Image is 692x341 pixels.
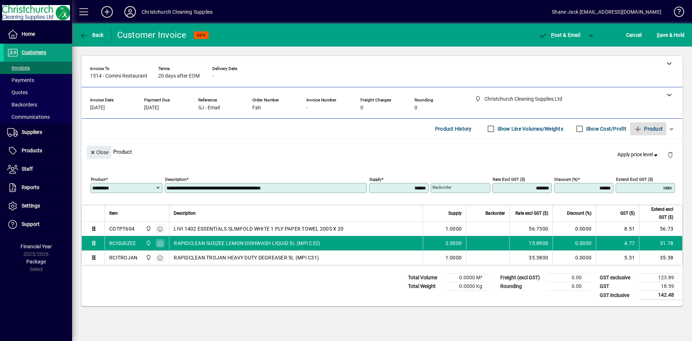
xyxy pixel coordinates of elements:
button: Product History [432,122,475,135]
a: Communications [4,111,72,123]
span: RAPIDCLEAN TROJAN HEAVY DUTY DEGREASER 5L (MPI C31) [174,254,319,261]
span: Support [22,221,40,227]
td: Freight (excl GST) [497,274,547,282]
td: 0.0000 [553,222,596,236]
td: 56.73 [639,222,682,236]
button: Product [630,122,666,135]
span: Product [634,123,663,135]
button: Apply price level [615,148,662,161]
td: 0.0000 M³ [448,274,491,282]
td: GST [596,282,639,291]
a: Support [4,215,72,233]
span: 2.0000 [445,240,462,247]
button: Save & Hold [655,29,686,41]
span: Products [22,148,42,153]
button: Profile [119,5,142,18]
td: 4.77 [596,236,639,250]
td: 0.00 [547,274,590,282]
td: GST inclusive [596,291,639,300]
app-page-header-button: Back [72,29,112,41]
button: Close [87,146,111,159]
td: 0.0000 [553,236,596,250]
a: Invoices [4,62,72,74]
mat-label: Product [91,177,106,182]
span: Communications [7,114,50,120]
mat-label: Rate excl GST ($) [493,177,525,182]
td: 31.78 [639,236,682,250]
app-page-header-button: Delete [662,151,679,158]
span: LIVI 1402 ESSENTIALS SLIMFOLD WHITE 1 PLY PAPER TOWEL 200S X 20 [174,225,343,232]
span: GST ($) [620,209,635,217]
span: S [657,32,660,38]
span: Customers [22,49,46,55]
a: Knowledge Base [669,1,683,25]
span: Discount (%) [567,209,591,217]
td: Rounding [497,282,547,291]
div: 15.8900 [514,240,548,247]
span: Description [174,209,196,217]
span: ost & Email [538,32,580,38]
div: Customer Invoice [117,29,187,41]
span: 20 days after EOM [158,73,200,79]
div: 35.3800 [514,254,548,261]
mat-label: Supply [369,177,381,182]
mat-label: Discount (%) [554,177,578,182]
td: 0.0000 [553,250,596,265]
span: Staff [22,166,33,172]
span: - [212,73,214,79]
span: Invoices [7,65,30,71]
td: Total Weight [404,282,448,291]
label: Show Line Volumes/Weights [496,125,563,132]
td: 142.48 [639,291,683,300]
td: 0.00 [547,282,590,291]
span: 1.0000 [445,225,462,232]
button: Add [96,5,119,18]
a: Products [4,142,72,160]
span: Suppliers [22,129,42,135]
mat-label: Extend excl GST ($) [616,177,653,182]
a: Backorders [4,99,72,111]
span: Fah [252,105,261,111]
span: SJ - Email [198,105,220,111]
button: Cancel [624,29,644,41]
span: Financial Year [21,244,52,249]
div: 56.7300 [514,225,548,232]
span: NEW [197,33,206,38]
td: 35.38 [639,250,682,265]
span: Christchurch Cleaning Supplies Ltd [144,254,152,262]
td: 0.0000 Kg [448,282,491,291]
span: Christchurch Cleaning Supplies Ltd [144,225,152,233]
span: Extend excl GST ($) [644,205,673,221]
span: ave & Hold [657,29,684,41]
a: Settings [4,197,72,215]
td: 123.89 [639,274,683,282]
span: Backorder [485,209,505,217]
td: GST exclusive [596,274,639,282]
span: Product History [435,123,472,135]
td: Total Volume [404,274,448,282]
span: 0 [414,105,417,111]
button: Delete [662,146,679,163]
button: Back [78,29,106,41]
span: RAPIDCLEAN SUDZEE LEMON DISHWASH LIQUID 5L (MPI C32) [174,240,320,247]
td: 5.31 [596,250,639,265]
span: Apply price level [617,151,659,158]
div: COTPT604 [109,225,134,232]
span: Supply [448,209,462,217]
span: 1514 - Commi Restaurant [90,73,147,79]
a: Payments [4,74,72,86]
span: Reports [22,184,39,190]
span: 1.0000 [445,254,462,261]
a: Suppliers [4,123,72,141]
span: Home [22,31,35,37]
span: Quotes [7,89,28,95]
div: RCITROJAN [109,254,137,261]
td: 8.51 [596,222,639,236]
span: Christchurch Cleaning Supplies Ltd [144,239,152,247]
span: Rate excl GST ($) [515,209,548,217]
mat-label: Description [165,177,186,182]
span: [DATE] [144,105,159,111]
label: Show Cost/Profit [585,125,626,132]
div: RCISUDZEE [109,240,136,247]
span: Payments [7,77,34,83]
